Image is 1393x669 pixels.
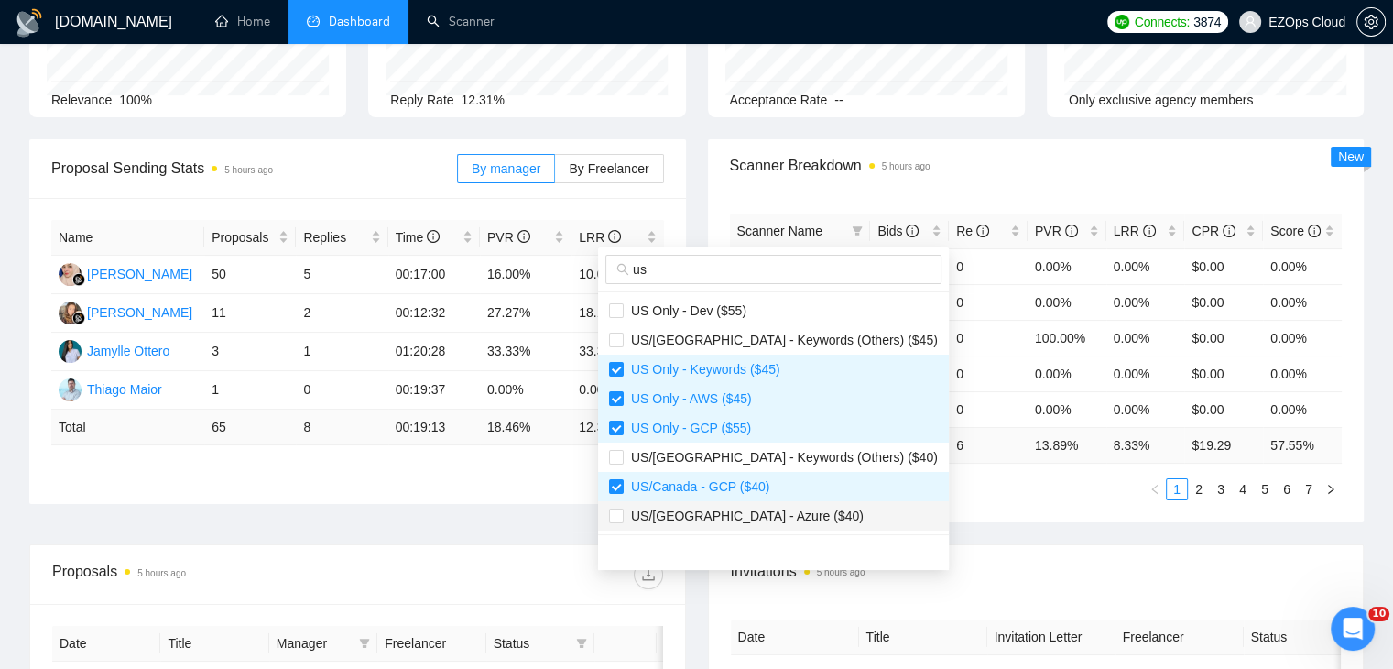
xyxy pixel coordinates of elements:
span: filter [572,630,591,657]
div: [PERSON_NAME] [87,264,192,284]
td: 00:19:37 [388,371,480,410]
span: By Freelancer [569,161,648,176]
span: PVR [1035,224,1078,238]
td: 0.00% [1028,284,1106,320]
span: LRR [1114,224,1156,238]
td: 0 [949,391,1028,427]
li: 1 [1166,478,1188,500]
th: Manager [269,626,377,662]
span: info-circle [1223,225,1235,237]
img: AJ [59,263,82,286]
span: info-circle [1143,225,1156,237]
td: 01:20:28 [388,333,480,371]
td: 0.00% [1263,356,1342,391]
span: Reply Rate [390,93,453,107]
span: Invitations [731,560,1342,583]
span: info-circle [976,225,989,237]
li: Previous Page [1144,478,1166,500]
span: US Only - AWS ($45) [624,391,752,406]
td: 0 [296,371,387,410]
span: US Only - Dev ($55) [624,303,746,318]
td: 33.33% [480,333,571,371]
a: NK[PERSON_NAME] [59,304,192,319]
img: JO [59,340,82,363]
li: 3 [1210,478,1232,500]
span: Re [956,224,989,238]
td: 0.00% [1263,320,1342,356]
td: Total [51,410,204,445]
th: Freelancer [1115,620,1244,655]
td: 6 [949,427,1028,463]
span: info-circle [1065,225,1078,237]
div: Proposals [52,560,357,589]
span: Relevance [51,93,112,107]
a: 2 [1189,479,1209,499]
span: US Only - Keywords ($45) [624,362,780,377]
td: 50 [204,256,296,294]
td: 11 [204,294,296,333]
li: 2 [1188,478,1210,500]
td: $0.00 [1184,284,1263,320]
td: $0.00 [1184,356,1263,391]
span: info-circle [517,230,530,243]
li: 6 [1276,478,1298,500]
td: 8.33 % [1106,427,1185,463]
a: searchScanner [427,14,495,29]
td: 5 [296,256,387,294]
td: 16.00% [480,256,571,294]
div: Jamylle Ottero [87,341,169,361]
span: left [1149,484,1160,495]
td: 1 [296,333,387,371]
li: 5 [1254,478,1276,500]
span: info-circle [906,225,919,237]
li: 7 [1298,478,1320,500]
td: 18.18% [571,294,663,333]
td: 0.00% [1263,284,1342,320]
a: 1 [1167,479,1187,499]
span: Bids [877,224,919,238]
th: Date [52,626,160,662]
span: CPR [1192,224,1235,238]
span: info-circle [1308,225,1321,237]
button: setting [1356,7,1386,37]
span: 100% [119,93,152,107]
span: Acceptance Rate [730,93,828,107]
td: 0.00% [1028,356,1106,391]
td: 65 [204,410,296,445]
a: 4 [1233,479,1253,499]
a: homeHome [215,14,270,29]
td: $0.00 [1184,320,1263,356]
th: Invitation Letter [987,620,1115,655]
td: 0.00% [1263,391,1342,427]
a: TMThiago Maior [59,381,162,396]
td: 8 [296,410,387,445]
img: NK [59,302,82,324]
div: [PERSON_NAME] [87,302,192,323]
span: filter [355,630,374,657]
th: Replies [296,220,387,256]
button: right [1320,478,1342,500]
td: $ 19.29 [1184,427,1263,463]
td: 3 [204,333,296,371]
span: New [1338,149,1364,164]
th: Status [1244,620,1372,655]
span: Proposal Sending Stats [51,157,457,180]
td: 1 [204,371,296,410]
span: US Only - GCP ($55) [624,421,751,435]
img: gigradar-bm.png [72,273,85,286]
a: 6 [1277,479,1297,499]
a: 7 [1299,479,1319,499]
span: user [1244,16,1257,28]
span: filter [576,638,587,649]
span: right [1325,484,1336,495]
span: filter [359,638,370,649]
img: logo [15,8,44,38]
td: 0 [949,284,1028,320]
td: 0.00% [480,371,571,410]
span: Dashboard [329,14,390,29]
a: JOJamylle Ottero [59,343,169,357]
span: setting [1357,15,1385,29]
th: Proposals [204,220,296,256]
td: 0.00% [571,371,663,410]
button: download [634,560,663,589]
